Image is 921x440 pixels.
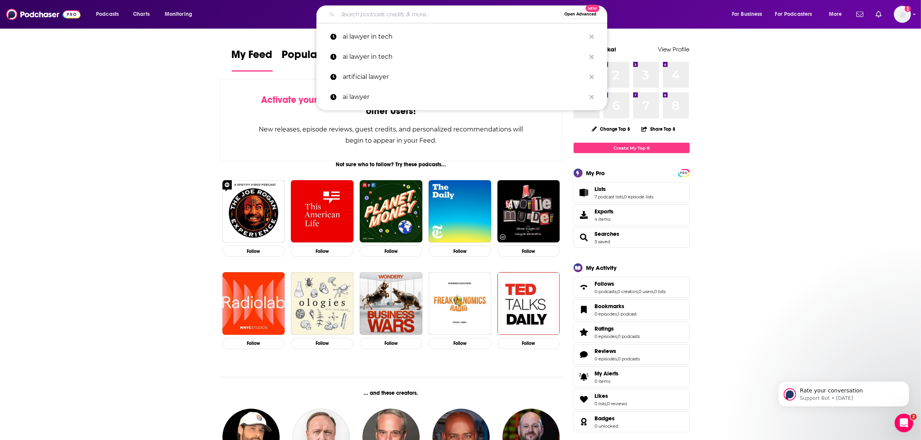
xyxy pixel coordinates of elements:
img: The Joe Rogan Experience [222,180,285,243]
span: , [617,289,618,294]
img: User Profile [894,6,911,23]
span: My Alerts [595,370,619,377]
div: My Activity [586,264,617,271]
button: open menu [770,8,824,20]
a: 0 unlocked [595,423,619,429]
a: Podchaser - Follow, Share and Rate Podcasts [6,7,80,22]
span: My Feed [232,48,273,66]
span: , [617,311,618,317]
span: , [638,289,639,294]
a: 3 saved [595,239,610,244]
span: My Alerts [576,372,592,382]
a: Create My Top 8 [574,143,690,153]
div: New releases, episode reviews, guest credits, and personalized recommendations will begin to appe... [258,124,524,146]
span: , [617,356,618,362]
span: Follows [574,277,690,298]
button: open menu [159,8,202,20]
div: by following Podcasts, Creators, Lists, and other Users! [258,94,524,117]
span: Bookmarks [595,303,625,310]
a: 0 users [639,289,654,294]
div: My Pro [586,169,605,177]
a: 0 creators [618,289,638,294]
a: Likes [576,394,592,405]
a: 0 lists [595,401,607,406]
a: Badges [595,415,619,422]
a: 0 podcasts [618,356,640,362]
img: The Daily [429,180,491,243]
span: For Podcasters [775,9,812,20]
span: Likes [595,392,608,399]
a: Follows [595,280,666,287]
span: , [617,334,618,339]
a: 0 episodes [595,311,617,317]
div: Not sure who to follow? Try these podcasts... [219,161,563,168]
a: artificial lawyer [316,67,607,87]
span: Exports [595,208,614,215]
div: ... and these creators. [219,390,563,396]
span: Popular Feed [282,48,348,66]
span: For Business [732,9,762,20]
img: Business Wars [360,272,422,335]
p: artificial lawyer [343,67,586,87]
a: Show notifications dropdown [873,8,885,21]
img: Planet Money [360,180,422,243]
a: This American Life [291,180,354,243]
button: Follow [222,338,285,349]
a: ai lawyer in tech [316,27,607,47]
span: More [829,9,842,20]
span: Logged in as AlkaNara [894,6,911,23]
span: Activate your Feed [261,94,340,106]
button: Follow [360,338,422,349]
a: 1 podcast [618,311,637,317]
button: Follow [497,246,560,257]
button: open menu [824,8,852,20]
img: TED Talks Daily [497,272,560,335]
span: Podcasts [96,9,119,20]
a: My Feed [232,48,273,72]
button: open menu [91,8,129,20]
a: Likes [595,392,627,399]
a: Reviews [595,348,640,355]
span: Badges [595,415,615,422]
span: Charts [133,9,150,20]
img: Ologies with Alie Ward [291,272,354,335]
a: ai lawyer [316,87,607,107]
a: Bookmarks [576,304,592,315]
span: Follows [595,280,615,287]
a: Show notifications dropdown [853,8,866,21]
a: Exports [574,205,690,225]
button: Show profile menu [894,6,911,23]
a: 0 reviews [607,401,627,406]
span: , [654,289,654,294]
p: ai lawyer in tech [343,47,586,67]
img: My Favorite Murder with Karen Kilgariff and Georgia Hardstark [497,180,560,243]
button: Follow [291,246,354,257]
a: 0 episode lists [624,194,654,200]
a: Lists [576,187,592,198]
span: Exports [576,210,592,220]
a: My Alerts [574,367,690,387]
a: ai lawyer in tech [316,47,607,67]
span: Badges [574,411,690,432]
iframe: Intercom live chat [895,414,913,432]
button: Open AdvancedNew [561,10,600,19]
img: Freakonomics Radio [429,272,491,335]
button: Change Top 8 [587,124,635,134]
a: Radiolab [222,272,285,335]
a: Badges [576,416,592,427]
span: 0 items [595,379,619,384]
a: Follows [576,282,592,293]
button: Follow [497,338,560,349]
span: Lists [574,182,690,203]
span: Ratings [574,322,690,343]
